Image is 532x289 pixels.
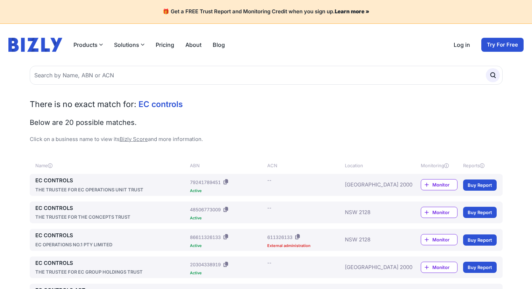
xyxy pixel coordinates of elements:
div: -- [267,259,271,266]
span: Monitor [432,236,457,243]
a: About [185,41,201,49]
a: EC CONTROLS [35,177,187,185]
div: 48506773009 [190,206,221,213]
div: -- [267,177,271,184]
a: Buy Report [463,207,497,218]
button: Solutions [114,41,144,49]
div: Active [190,271,264,275]
a: Pricing [156,41,174,49]
a: EC CONTROLS [35,259,187,267]
div: ABN [190,162,264,169]
div: Active [190,244,264,248]
span: Monitor [432,181,457,188]
div: 79241789451 [190,179,221,186]
div: [GEOGRAPHIC_DATA] 2000 [345,177,400,193]
a: Log in [454,41,470,49]
a: Monitor [421,207,457,218]
div: 86611326133 [190,234,221,241]
p: Click on a business name to view its and more information. [30,135,503,143]
div: Name [35,162,187,169]
div: THE TRUSTEE FOR THE CONCEPTS TRUST [35,213,187,220]
button: Products [73,41,103,49]
a: Try For Free [481,38,524,52]
div: Active [190,189,264,193]
div: EC OPERATIONS NO.1 PTY LIMITED [35,241,187,248]
span: EC controls [139,99,183,109]
div: THE TRUSTEE FOR EC OPERATIONS UNIT TRUST [35,186,187,193]
a: Buy Report [463,234,497,246]
div: -- [267,204,271,211]
a: Learn more » [335,8,369,15]
div: 611326133 [267,234,292,241]
div: Active [190,216,264,220]
div: Monitoring [421,162,457,169]
a: Blog [213,41,225,49]
span: Monitor [432,209,457,216]
div: External administration [267,244,342,248]
div: NSW 2128 [345,204,400,221]
div: NSW 2128 [345,232,400,248]
a: Buy Report [463,179,497,191]
div: Reports [463,162,497,169]
div: THE TRUSTEE FOR EC GROUP HOLDINGS TRUST [35,268,187,275]
a: Monitor [421,179,457,190]
a: Buy Report [463,262,497,273]
a: Bizly Score [120,136,148,142]
div: 20304338919 [190,261,221,268]
div: [GEOGRAPHIC_DATA] 2000 [345,259,400,276]
span: Below are 20 possible matches. [30,118,137,127]
span: There is no exact match for: [30,99,136,109]
span: Monitor [432,264,457,271]
div: ACN [267,162,342,169]
h4: 🎁 Get a FREE Trust Report and Monitoring Credit when you sign up. [8,8,524,15]
a: EC CONTROLS [35,204,187,212]
input: Search by Name, ABN or ACN [30,66,503,85]
a: Monitor [421,234,457,245]
a: Monitor [421,262,457,273]
div: Location [345,162,400,169]
a: EC CONTROLS [35,232,187,240]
